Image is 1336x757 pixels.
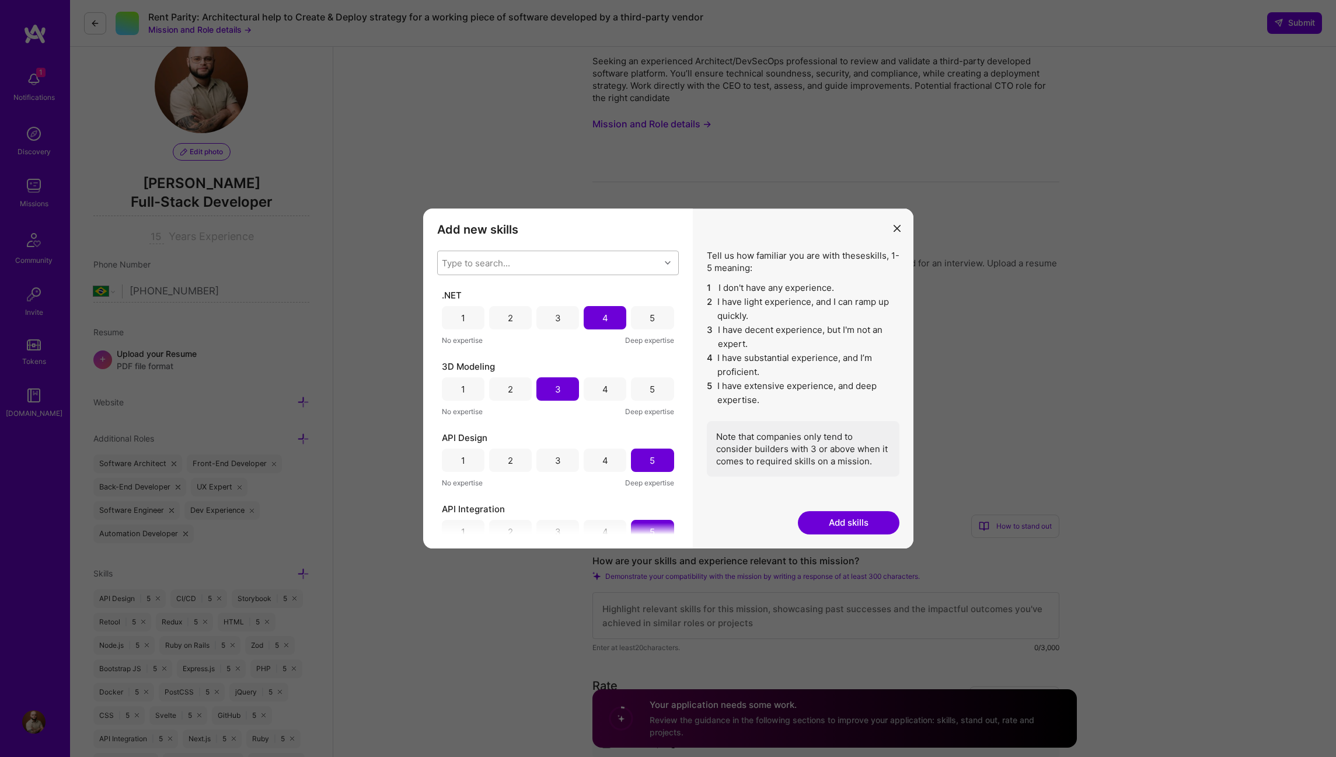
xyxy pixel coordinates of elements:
[442,477,483,489] span: No expertise
[442,503,505,515] span: API Integration
[894,225,901,232] i: icon Close
[650,454,655,467] div: 5
[707,295,713,323] span: 2
[707,421,899,477] div: Note that companies only tend to consider builders with 3 or above when it comes to required skil...
[461,383,465,395] div: 1
[707,379,713,407] span: 5
[707,351,899,379] li: I have substantial experience, and I’m proficient.
[555,383,561,395] div: 3
[798,511,899,534] button: Add skills
[508,383,513,395] div: 2
[707,281,899,295] li: I don't have any experience.
[555,454,561,467] div: 3
[707,351,713,379] span: 4
[602,454,608,467] div: 4
[461,312,465,324] div: 1
[442,405,483,418] span: No expertise
[625,405,674,418] span: Deep expertise
[707,323,899,351] li: I have decent experience, but I'm not an expert.
[461,454,465,467] div: 1
[423,209,913,548] div: modal
[650,526,655,538] div: 5
[437,223,679,237] h3: Add new skills
[461,526,465,538] div: 1
[508,526,513,538] div: 2
[707,249,899,477] div: Tell us how familiar you are with these skills , 1-5 meaning:
[602,526,608,538] div: 4
[602,383,608,395] div: 4
[707,323,713,351] span: 3
[508,454,513,467] div: 2
[707,379,899,407] li: I have extensive experience, and deep expertise.
[508,312,513,324] div: 2
[707,295,899,323] li: I have light experience, and I can ramp up quickly.
[707,281,714,295] span: 1
[442,360,495,373] span: 3D Modeling
[665,260,671,266] i: icon Chevron
[442,257,510,269] div: Type to search...
[442,289,462,301] span: .NET
[602,312,608,324] div: 4
[625,334,674,346] span: Deep expertise
[555,526,561,538] div: 3
[625,477,674,489] span: Deep expertise
[650,312,655,324] div: 5
[650,383,655,395] div: 5
[442,432,487,444] span: API Design
[442,334,483,346] span: No expertise
[555,312,561,324] div: 3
